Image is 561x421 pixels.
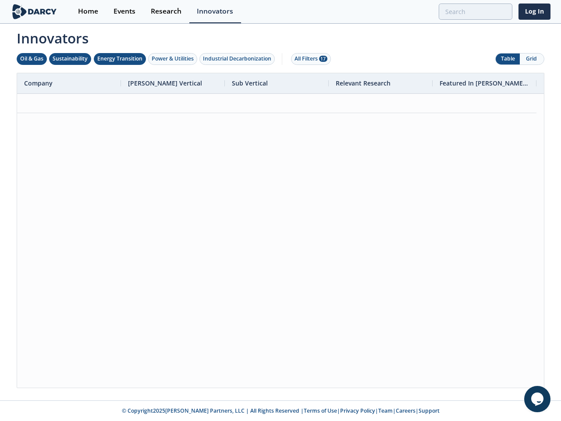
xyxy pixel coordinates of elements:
div: Sustainability [53,55,88,63]
a: Team [378,407,393,414]
span: 17 [319,56,327,62]
div: Home [78,8,98,15]
div: Innovators [197,8,233,15]
div: Oil & Gas [20,55,43,63]
span: Featured In [PERSON_NAME] Live [440,79,529,87]
div: Events [114,8,135,15]
a: Support [419,407,440,414]
span: [PERSON_NAME] Vertical [128,79,202,87]
button: Table [496,54,520,64]
a: Terms of Use [304,407,337,414]
iframe: chat widget [524,386,552,412]
button: Oil & Gas [17,53,47,65]
a: Privacy Policy [340,407,375,414]
button: Power & Utilities [148,53,197,65]
a: Log In [518,4,550,20]
span: Innovators [11,25,550,48]
div: Research [151,8,181,15]
button: All Filters 17 [291,53,331,65]
button: Industrial Decarbonization [199,53,275,65]
input: Advanced Search [439,4,512,20]
button: Energy Transition [94,53,146,65]
img: logo-wide.svg [11,4,58,19]
a: Careers [396,407,415,414]
div: Power & Utilities [152,55,194,63]
p: © Copyright 2025 [PERSON_NAME] Partners, LLC | All Rights Reserved | | | | | [12,407,549,415]
span: Company [24,79,53,87]
button: Sustainability [49,53,91,65]
div: Energy Transition [97,55,142,63]
span: Sub Vertical [232,79,268,87]
button: Grid [520,54,544,64]
div: All Filters [295,55,327,63]
div: Industrial Decarbonization [203,55,271,63]
span: Relevant Research [336,79,391,87]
